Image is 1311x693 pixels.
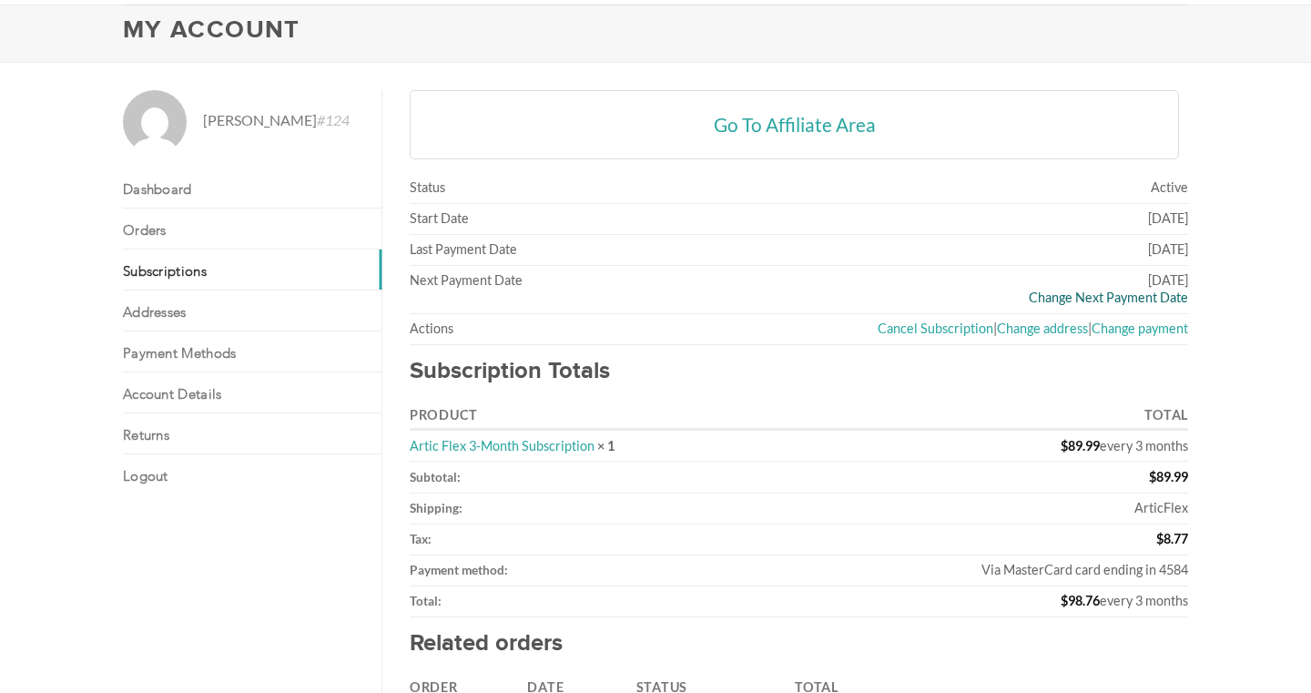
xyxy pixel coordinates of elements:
th: Payment method: [410,555,798,586]
th: Total: [410,586,798,617]
a: Dashboard [123,168,381,208]
td: [DATE] [623,204,1188,235]
span: 98.76 [1061,593,1100,608]
span: [PERSON_NAME] [203,108,350,132]
td: ArticFlex [798,494,1188,525]
h2: Subscription Totals [410,360,1188,390]
a: Account details [123,372,381,413]
span: $ [1061,438,1068,454]
h1: My Account [123,19,1188,49]
a: Cancel Subscription [878,321,993,336]
th: Total [798,402,1188,432]
a: Returns [123,413,381,454]
a: Artic Flex 3-Month Subscription [410,438,595,454]
a: Logout [123,454,381,494]
td: | | [623,314,1188,345]
a: Addresses [123,290,381,331]
span: 89.99 [1061,438,1100,454]
h2: Related orders [410,632,1188,662]
th: Subtotal: [410,462,798,493]
td: [DATE] [623,266,1188,314]
span: $ [1149,469,1156,484]
a: Change address [997,321,1088,336]
a: Orders [123,209,381,249]
td: every 3 months [798,431,1188,462]
span: $ [1156,531,1164,546]
td: Start Date [410,204,623,235]
td: Next Payment Date [410,266,623,314]
td: Active [623,173,1188,204]
th: Tax: [410,525,798,555]
td: Last Payment Date [410,235,623,266]
th: Product [410,402,798,432]
a: Change Next Payment Date [1029,290,1188,305]
td: Actions [410,314,623,345]
span: 8.77 [1156,531,1188,546]
a: Change payment [1092,321,1188,336]
a: Go To Affiliate Area [410,90,1179,158]
td: Status [410,173,623,204]
td: Via MasterCard card ending in 4584 [798,555,1188,586]
span: 89.99 [1149,469,1188,484]
th: Shipping: [410,494,798,525]
td: every 3 months [798,586,1188,617]
strong: × 1 [597,438,615,454]
td: [DATE] [623,235,1188,266]
span: $ [1061,593,1068,608]
a: Payment methods [123,331,381,372]
a: Subscriptions [123,250,381,290]
em: #124 [317,111,350,128]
